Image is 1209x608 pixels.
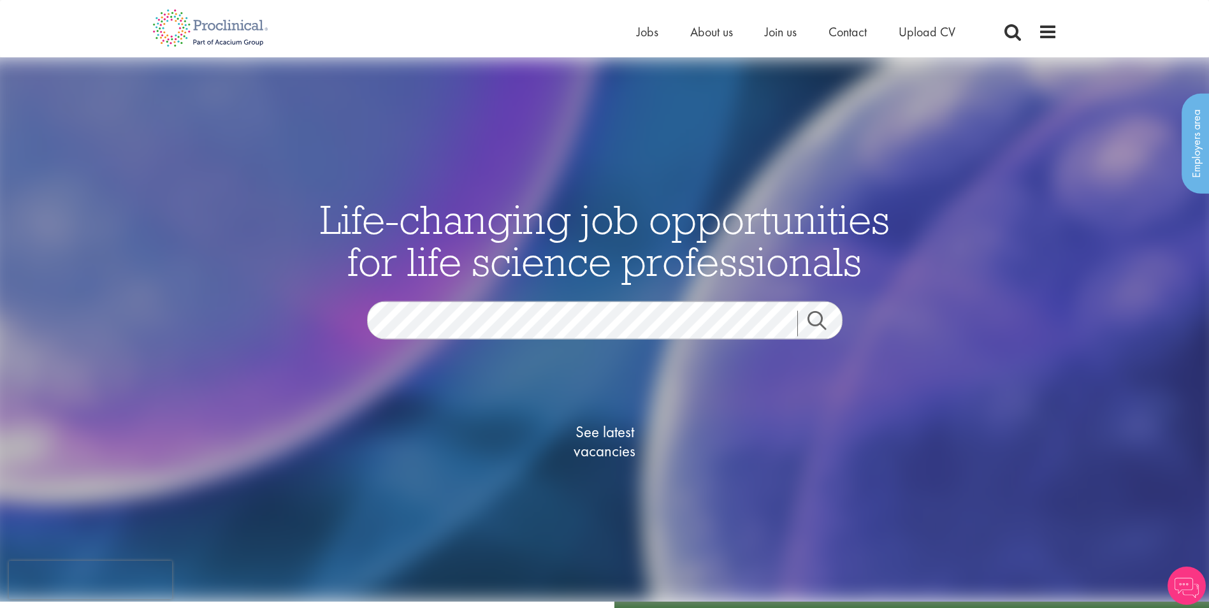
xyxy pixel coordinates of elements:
[829,24,867,40] a: Contact
[541,422,669,460] span: See latest vacancies
[899,24,955,40] a: Upload CV
[1168,567,1206,605] img: Chatbot
[9,561,172,599] iframe: reCAPTCHA
[320,193,890,286] span: Life-changing job opportunities for life science professionals
[765,24,797,40] a: Join us
[541,371,669,511] a: See latestvacancies
[690,24,733,40] a: About us
[797,310,852,336] a: Job search submit button
[637,24,658,40] a: Jobs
